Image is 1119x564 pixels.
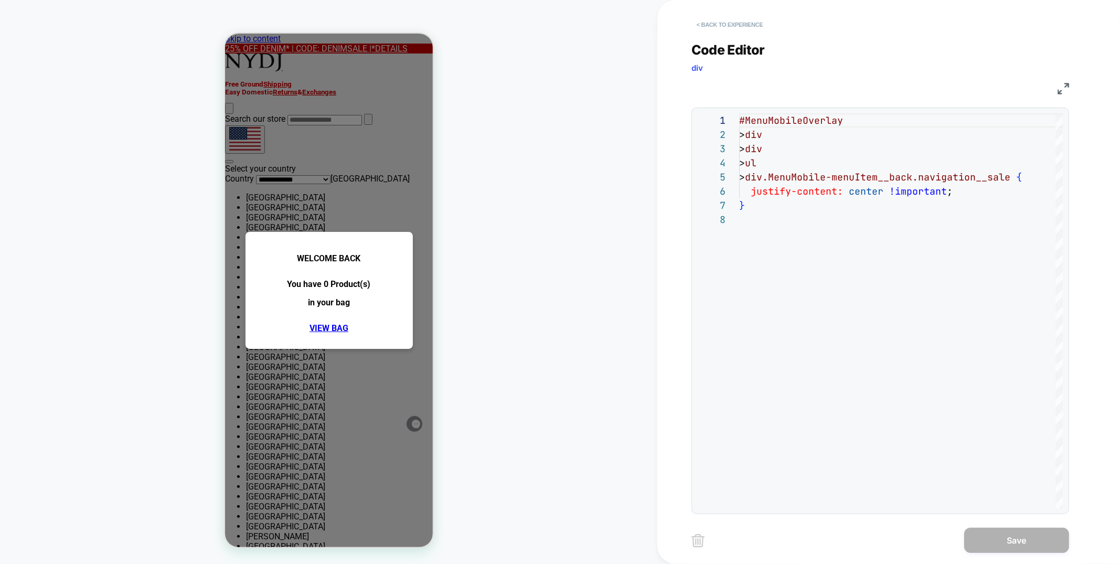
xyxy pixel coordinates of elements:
[739,171,745,183] span: >
[739,199,745,211] span: }
[697,127,726,142] div: 2
[691,63,703,73] span: div
[697,212,726,227] div: 8
[691,534,705,547] img: delete
[691,42,765,58] span: Code Editor
[849,185,883,197] span: center
[964,528,1069,553] button: Save
[889,185,947,197] span: !important
[697,170,726,184] div: 5
[947,185,953,197] span: ;
[62,246,146,256] p: You have 0 Product(s)
[739,114,843,126] span: #MenuMobileOverlay
[62,220,146,230] h4: Welcome Back
[697,156,726,170] div: 4
[697,113,726,127] div: 1
[739,143,745,155] span: >
[1058,83,1069,94] img: fullscreen
[697,142,726,156] div: 3
[745,157,756,169] span: ul
[1016,171,1022,183] span: {
[697,198,726,212] div: 7
[745,129,762,141] span: div
[739,157,745,169] span: >
[62,284,146,305] a: VIEW BAG
[745,143,762,155] span: div
[62,264,146,274] p: in your bag
[751,185,843,197] span: justify-content:
[739,129,745,141] span: >
[691,16,768,33] button: < Back to experience
[697,184,726,198] div: 6
[745,171,1010,183] span: div.MenuMobile-menuItem__back.navigation__sale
